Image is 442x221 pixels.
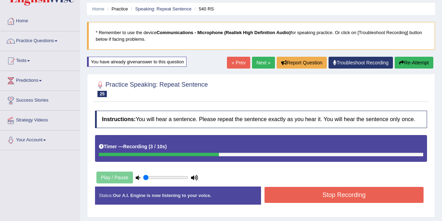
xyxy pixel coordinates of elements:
blockquote: * Remember to use the device for speaking practice. Or click on [Troubleshoot Recording] button b... [87,22,435,50]
div: Status: [95,187,261,204]
a: Strategy Videos [0,111,80,128]
a: Troubleshoot Recording [329,57,393,69]
span: 25 [97,91,107,97]
a: Tests [0,51,80,69]
button: Stop Recording [265,187,424,203]
h4: You will hear a sentence. Please repeat the sentence exactly as you hear it. You will hear the se... [95,111,427,128]
a: Speaking: Repeat Sentence [135,6,191,11]
a: Predictions [0,71,80,88]
b: Recording [123,144,147,149]
a: Practice Questions [0,31,80,49]
div: You have already given answer to this question [87,57,187,67]
h5: Timer — [99,144,167,149]
a: « Prev [227,57,250,69]
a: Home [92,6,104,11]
a: Next » [252,57,275,69]
a: Success Stories [0,91,80,108]
li: 540 RS [193,6,214,12]
a: Your Account [0,131,80,148]
b: Communications - Microphone (Realtek High Definition Audio) [157,30,291,35]
a: Home [0,11,80,29]
b: ( [149,144,150,149]
b: ) [165,144,167,149]
h2: Practice Speaking: Repeat Sentence [95,80,208,97]
b: Instructions: [102,116,136,122]
b: 3 / 10s [150,144,165,149]
strong: Our A.I. Engine is now listening to your voice. [113,193,211,198]
button: Re-Attempt [395,57,433,69]
li: Practice [105,6,128,12]
button: Report Question [277,57,327,69]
